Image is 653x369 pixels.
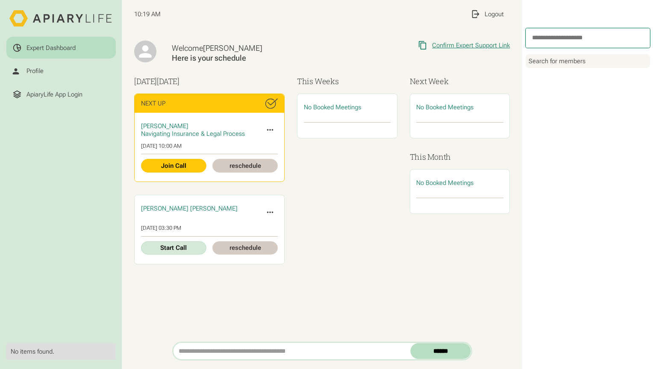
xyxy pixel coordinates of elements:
[432,41,510,49] div: Confirm Expert Support Link
[6,60,116,82] a: Profile
[6,37,116,59] a: Expert Dashboard
[134,76,285,87] h3: [DATE]
[304,103,361,111] span: No Booked Meetings
[157,76,179,86] span: [DATE]
[410,151,510,163] h3: This Month
[141,225,278,231] div: [DATE] 03:30 PM
[172,53,339,63] div: Here is your schedule
[6,84,116,105] a: ApiaryLife App Login
[203,44,262,53] span: [PERSON_NAME]
[141,159,206,172] a: Join Call
[416,179,474,187] span: No Booked Meetings
[416,103,474,111] span: No Booked Meetings
[141,100,165,107] div: Next Up
[485,10,504,18] div: Logout
[26,91,82,98] div: ApiaryLife App Login
[464,3,510,25] a: Logout
[141,241,206,255] a: Start Call
[26,67,44,75] div: Profile
[141,130,245,138] span: Navigating Insurance & Legal Process
[172,44,339,53] div: Welcome
[526,54,650,68] div: Search for members
[141,205,238,212] span: [PERSON_NAME] [PERSON_NAME]
[134,10,161,18] span: 10:19 AM
[11,348,112,355] div: No items found.
[212,159,278,172] a: reschedule
[410,76,510,87] h3: Next Week
[26,44,76,52] div: Expert Dashboard
[141,122,188,130] span: [PERSON_NAME]
[297,76,397,87] h3: This Weeks
[212,241,278,255] a: reschedule
[141,143,278,149] div: [DATE] 10:00 AM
